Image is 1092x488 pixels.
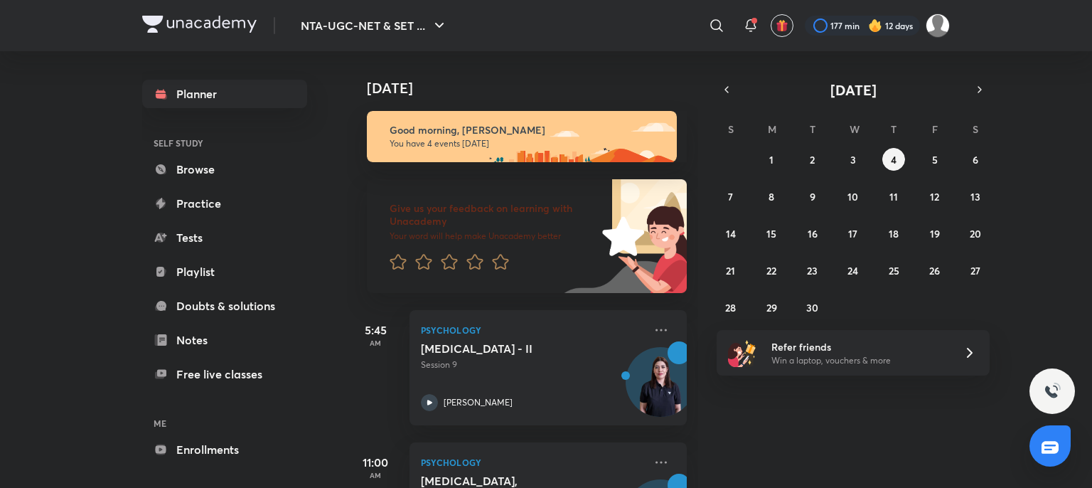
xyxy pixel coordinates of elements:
[444,396,513,409] p: [PERSON_NAME]
[367,80,701,97] h4: [DATE]
[725,301,736,314] abbr: September 28, 2025
[760,222,783,245] button: September 15, 2025
[973,122,978,136] abbr: Saturday
[421,359,644,371] p: Session 9
[142,411,307,435] h6: ME
[728,122,734,136] abbr: Sunday
[347,339,404,347] p: AM
[924,185,946,208] button: September 12, 2025
[769,190,774,203] abbr: September 8, 2025
[142,131,307,155] h6: SELF STUDY
[842,222,864,245] button: September 17, 2025
[889,190,898,203] abbr: September 11, 2025
[847,264,858,277] abbr: September 24, 2025
[1044,383,1061,400] img: ttu
[882,259,905,282] button: September 25, 2025
[842,185,864,208] button: September 10, 2025
[970,264,980,277] abbr: September 27, 2025
[347,322,404,339] h5: 5:45
[882,148,905,171] button: September 4, 2025
[929,264,940,277] abbr: September 26, 2025
[367,111,677,162] img: morning
[964,222,987,245] button: September 20, 2025
[970,190,980,203] abbr: September 13, 2025
[719,259,742,282] button: September 21, 2025
[390,124,664,137] h6: Good morning, [PERSON_NAME]
[142,258,307,286] a: Playlist
[810,190,815,203] abbr: September 9, 2025
[626,355,695,423] img: Avatar
[882,222,905,245] button: September 18, 2025
[850,122,860,136] abbr: Wednesday
[801,222,824,245] button: September 16, 2025
[421,322,644,339] p: Psychology
[769,153,773,166] abbr: September 1, 2025
[891,122,896,136] abbr: Thursday
[768,122,776,136] abbr: Monday
[932,153,938,166] abbr: September 5, 2025
[830,80,877,100] span: [DATE]
[719,185,742,208] button: September 7, 2025
[771,14,793,37] button: avatar
[728,190,733,203] abbr: September 7, 2025
[889,264,899,277] abbr: September 25, 2025
[142,16,257,36] a: Company Logo
[142,292,307,320] a: Doubts & solutions
[719,296,742,319] button: September 28, 2025
[964,148,987,171] button: September 6, 2025
[142,189,307,218] a: Practice
[726,227,736,240] abbr: September 14, 2025
[842,148,864,171] button: September 3, 2025
[810,153,815,166] abbr: September 2, 2025
[964,185,987,208] button: September 13, 2025
[142,155,307,184] a: Browse
[347,454,404,471] h5: 11:00
[760,148,783,171] button: September 1, 2025
[924,222,946,245] button: September 19, 2025
[771,354,946,367] p: Win a laptop, vouchers & more
[850,153,856,166] abbr: September 3, 2025
[848,227,857,240] abbr: September 17, 2025
[868,18,882,33] img: streak
[390,202,597,228] h6: Give us your feedback on learning with Unacademy
[964,259,987,282] button: September 27, 2025
[973,153,978,166] abbr: September 6, 2025
[292,11,456,40] button: NTA-UGC-NET & SET ...
[926,14,950,38] img: Atia khan
[807,264,818,277] abbr: September 23, 2025
[390,230,597,242] p: Your word will help make Unacademy better
[801,296,824,319] button: September 30, 2025
[842,259,864,282] button: September 24, 2025
[889,227,899,240] abbr: September 18, 2025
[728,339,756,367] img: referral
[801,185,824,208] button: September 9, 2025
[142,80,307,108] a: Planner
[142,223,307,252] a: Tests
[924,148,946,171] button: September 5, 2025
[142,435,307,464] a: Enrollments
[142,360,307,388] a: Free live classes
[719,222,742,245] button: September 14, 2025
[142,326,307,354] a: Notes
[810,122,815,136] abbr: Tuesday
[347,471,404,479] p: AM
[801,259,824,282] button: September 23, 2025
[924,259,946,282] button: September 26, 2025
[766,264,776,277] abbr: September 22, 2025
[421,454,644,471] p: Psychology
[806,301,818,314] abbr: September 30, 2025
[882,185,905,208] button: September 11, 2025
[760,185,783,208] button: September 8, 2025
[776,19,788,32] img: avatar
[421,341,598,356] h5: Neuropsychological Tests - II
[760,296,783,319] button: September 29, 2025
[737,80,970,100] button: [DATE]
[726,264,735,277] abbr: September 21, 2025
[766,227,776,240] abbr: September 15, 2025
[808,227,818,240] abbr: September 16, 2025
[760,259,783,282] button: September 22, 2025
[847,190,858,203] abbr: September 10, 2025
[891,153,896,166] abbr: September 4, 2025
[930,190,939,203] abbr: September 12, 2025
[766,301,777,314] abbr: September 29, 2025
